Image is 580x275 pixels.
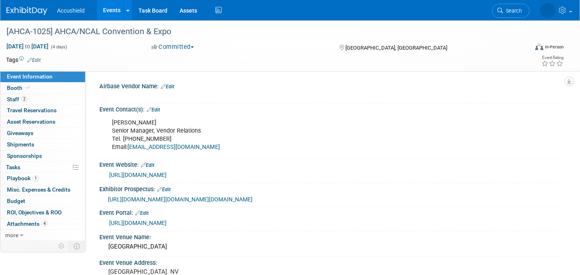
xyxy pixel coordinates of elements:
[99,257,564,267] div: Event Venue Address:
[0,151,85,162] a: Sponsorships
[0,184,85,195] a: Misc. Expenses & Credits
[7,96,27,103] span: Staff
[21,96,27,102] span: 2
[0,105,85,116] a: Travel Reservations
[108,196,253,203] a: [URL][DOMAIN_NAME][DOMAIN_NAME][DOMAIN_NAME]
[6,56,41,64] td: Tags
[5,232,18,238] span: more
[7,118,55,125] span: Asset Reservations
[141,162,154,168] a: Edit
[99,103,564,114] div: Event Contact(s):
[0,196,85,207] a: Budget
[0,128,85,139] a: Giveaways
[42,220,48,227] span: 4
[27,57,41,63] a: Edit
[127,144,220,151] a: [EMAIL_ADDRESS][DOMAIN_NAME]
[99,159,564,169] div: Event Website:
[109,172,167,178] a: [URL][DOMAIN_NAME]
[545,44,564,50] div: In-Person
[7,175,39,181] span: Playbook
[157,187,171,192] a: Edit
[99,207,564,217] div: Event Portal:
[7,209,62,216] span: ROI, Objectives & ROO
[7,73,53,80] span: Event Information
[7,85,32,91] span: Booth
[345,45,447,51] span: [GEOGRAPHIC_DATA], [GEOGRAPHIC_DATA]
[7,198,25,204] span: Budget
[7,107,57,113] span: Travel Reservations
[492,4,529,18] a: Search
[50,44,67,50] span: (4 days)
[0,83,85,94] a: Booth
[33,175,39,181] span: 1
[0,218,85,229] a: Attachments4
[541,56,563,60] div: Event Rating
[503,8,522,14] span: Search
[99,80,564,91] div: Airbase Vendor Name:
[106,115,474,155] div: [PERSON_NAME] Senior Manager, Vendor Relations Tel. [PHONE_NUMBER] Email:
[109,220,167,226] a: [URL][DOMAIN_NAME]
[7,153,42,159] span: Sponsorships
[57,7,85,14] span: Accushield
[147,107,160,113] a: Edit
[6,43,49,50] span: [DATE] [DATE]
[135,210,149,216] a: Edit
[105,240,558,253] div: [GEOGRAPHIC_DATA]
[7,220,48,227] span: Attachments
[69,241,86,251] td: Toggle Event Tabs
[24,43,31,50] span: to
[149,43,197,51] button: Committed
[99,231,564,241] div: Event Venue Name:
[7,7,47,15] img: ExhibitDay
[55,241,69,251] td: Personalize Event Tab Strip
[535,44,543,50] img: Format-Inperson.png
[0,173,85,184] a: Playbook1
[7,130,33,136] span: Giveaways
[540,3,556,18] img: Peggy White
[0,139,85,150] a: Shipments
[0,94,85,105] a: Staff2
[7,186,70,193] span: Misc. Expenses & Credits
[0,162,85,173] a: Tasks
[0,207,85,218] a: ROI, Objectives & ROO
[26,85,30,90] i: Booth reservation complete
[4,24,516,39] div: [AHCA-1025] AHCA/NCAL Convention & Expo
[0,230,85,241] a: more
[0,71,85,82] a: Event Information
[161,84,174,89] a: Edit
[99,183,564,194] div: Exhibitor Prospectus:
[7,141,34,148] span: Shipments
[6,164,20,170] span: Tasks
[481,42,564,55] div: Event Format
[0,116,85,127] a: Asset Reservations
